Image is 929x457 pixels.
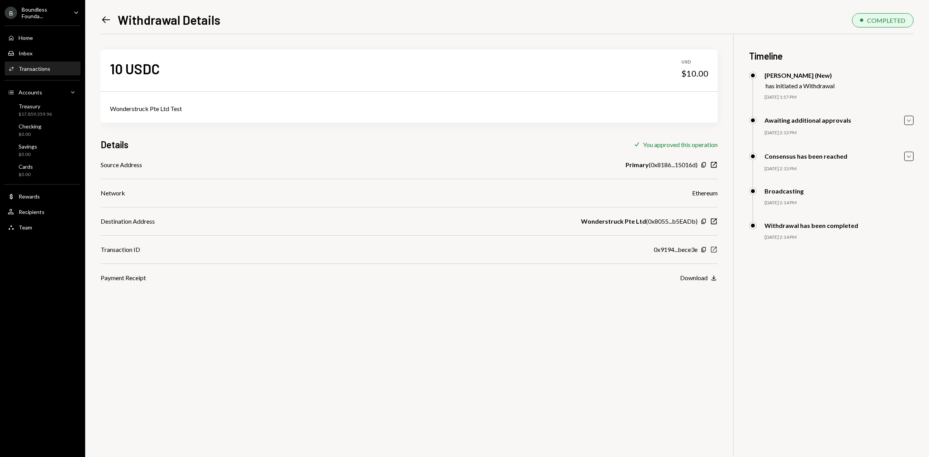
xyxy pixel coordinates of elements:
div: [DATE] 2:13 PM [764,166,914,172]
div: Cards [19,163,33,170]
div: Checking [19,123,41,130]
a: Transactions [5,62,81,75]
div: 10 USDC [110,60,160,77]
div: Awaiting additional approvals [764,116,851,124]
div: Wonderstruck Pte Ltd Test [110,104,708,113]
b: Primary [626,160,649,169]
button: Download [680,274,718,282]
h3: Timeline [749,50,914,62]
a: Checking$0.00 [5,121,81,139]
div: Network [101,188,125,198]
div: Rewards [19,193,40,200]
div: Ethereum [692,188,718,198]
h1: Withdrawal Details [118,12,220,27]
a: Cards$0.00 [5,161,81,180]
div: $17,859,359.96 [19,111,52,118]
div: USD [681,59,708,65]
div: You approved this operation [643,141,718,148]
div: Recipients [19,209,45,215]
div: Withdrawal has been completed [764,222,858,229]
div: 0x9194...bece3e [654,245,698,254]
div: [DATE] 2:14 PM [764,200,914,206]
div: [PERSON_NAME] (New) [764,72,835,79]
div: ( 0x8186...15016d ) [626,160,698,169]
div: Accounts [19,89,42,96]
div: Transactions [19,65,50,72]
a: Treasury$17,859,359.96 [5,101,81,119]
div: $0.00 [19,131,41,138]
a: Savings$0.00 [5,141,81,159]
div: Consensus has been reached [764,152,847,160]
div: Source Address [101,160,142,169]
div: COMPLETED [867,17,905,24]
div: Download [680,274,708,281]
a: Inbox [5,46,81,60]
div: B [5,7,17,19]
div: Boundless Founda... [22,6,67,19]
div: Inbox [19,50,33,56]
b: Wonderstruck Pte Ltd [581,217,646,226]
div: Broadcasting [764,187,804,195]
a: Accounts [5,85,81,99]
div: Treasury [19,103,52,110]
div: Home [19,34,33,41]
div: Payment Receipt [101,273,146,282]
div: [DATE] 2:14 PM [764,234,914,241]
a: Rewards [5,189,81,203]
div: Savings [19,143,37,150]
div: [DATE] 2:13 PM [764,130,914,136]
div: [DATE] 1:57 PM [764,94,914,101]
a: Recipients [5,205,81,219]
div: $10.00 [681,68,708,79]
a: Home [5,31,81,45]
div: Transaction ID [101,245,140,254]
div: $0.00 [19,151,37,158]
div: Destination Address [101,217,155,226]
a: Team [5,220,81,234]
div: Team [19,224,32,231]
div: has initiated a Withdrawal [766,82,835,89]
h3: Details [101,138,129,151]
div: $0.00 [19,171,33,178]
div: ( 0x8055...b5EADb ) [581,217,698,226]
